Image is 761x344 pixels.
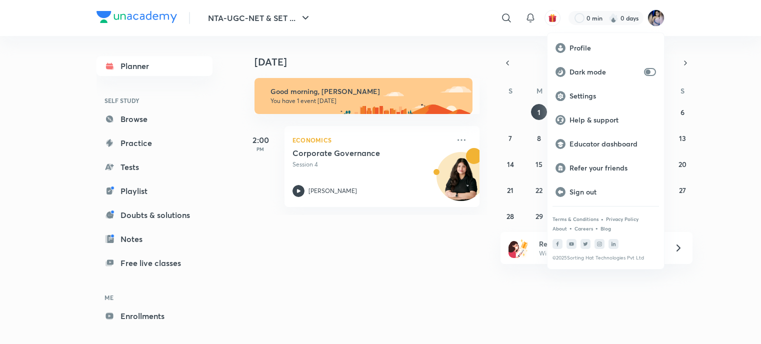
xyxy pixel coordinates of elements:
p: Terms & Conditions [552,216,598,222]
p: Blog [600,225,611,231]
p: About [552,225,567,231]
p: Settings [569,91,656,100]
p: Help & support [569,115,656,124]
div: • [569,223,572,232]
div: • [600,214,604,223]
p: Careers [574,225,593,231]
p: Educator dashboard [569,139,656,148]
iframe: Help widget launcher [672,305,750,333]
p: Refer your friends [569,163,656,172]
p: Profile [569,43,656,52]
p: © 2025 Sorting Hat Technologies Pvt Ltd [552,255,659,261]
p: Dark mode [569,67,640,76]
p: Sign out [569,187,656,196]
p: Privacy Policy [606,216,638,222]
div: • [595,223,598,232]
